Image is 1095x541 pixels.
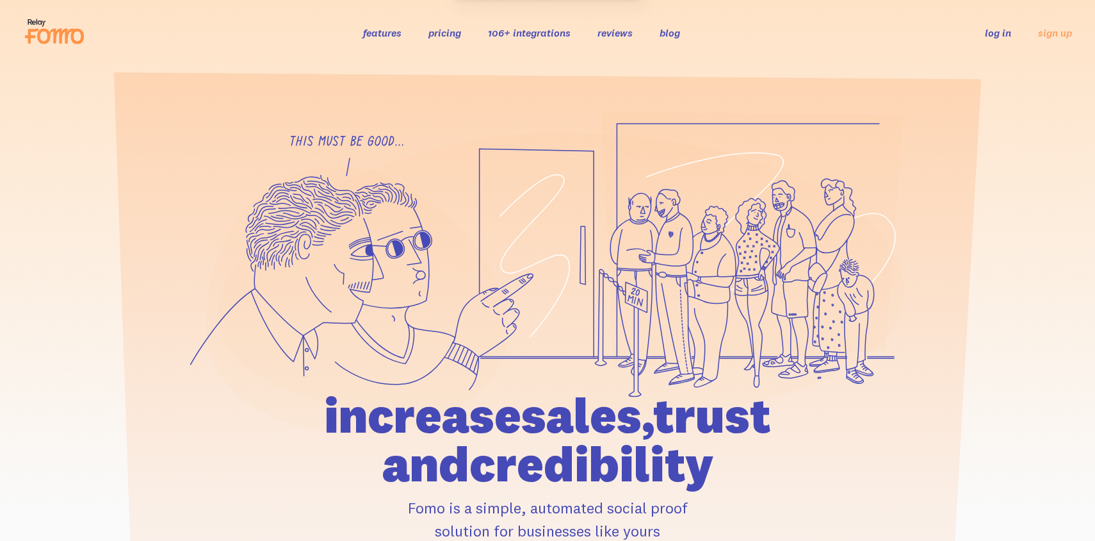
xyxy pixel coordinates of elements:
[251,391,844,488] h1: increase sales, trust and credibility
[1038,26,1072,40] a: sign up
[488,26,571,39] a: 106+ integrations
[660,26,680,39] a: blog
[363,26,401,39] a: features
[597,26,633,39] a: reviews
[428,26,461,39] a: pricing
[985,26,1011,39] a: log in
